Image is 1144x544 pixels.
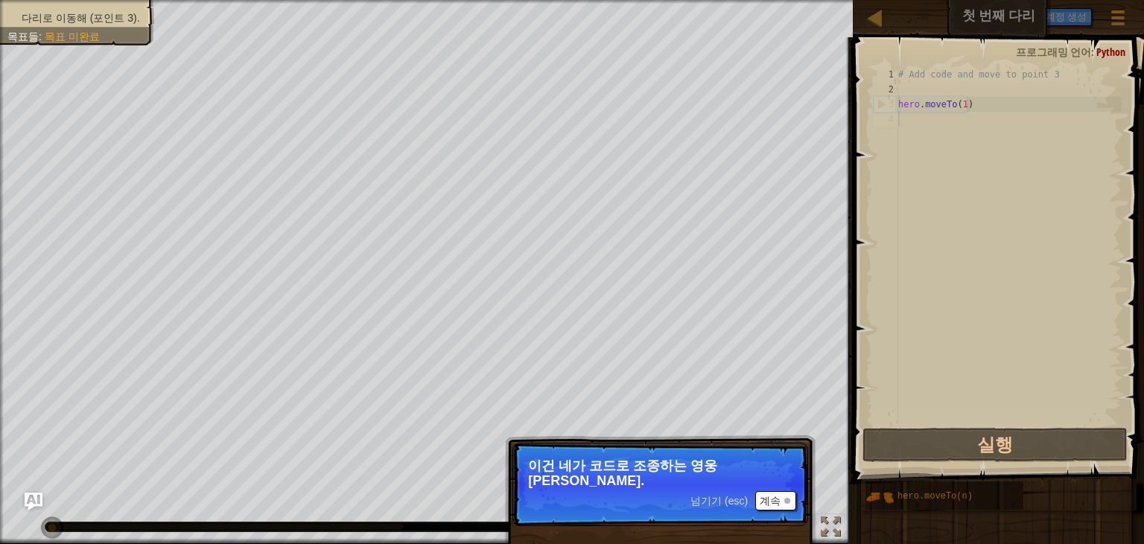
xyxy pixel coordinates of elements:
[1016,45,1091,59] span: 프로그래밍 언어
[39,31,45,42] span: :
[862,428,1128,462] button: 실행
[25,493,42,510] button: Ask AI
[22,12,140,24] span: 다리로 이동해 (포인트 3).
[874,97,898,112] div: 3
[528,458,792,488] p: 이건 네가 코드로 조종하는 영웅[PERSON_NAME].
[45,31,100,42] span: 목표 미완료
[965,8,990,22] span: Ask AI
[874,112,898,127] div: 4
[7,10,143,25] li: 다리로 이동해 (포인트 3).
[755,491,796,510] button: 계속
[874,67,898,82] div: 1
[1099,3,1137,38] button: 게임 메뉴 보이기
[1096,45,1125,59] span: Python
[957,3,997,31] button: Ask AI
[1040,8,1092,26] button: 계정 생성
[874,82,898,97] div: 2
[7,31,39,42] span: 목표들
[690,495,748,507] span: 넘기기 (esc)
[1005,8,1026,22] span: 힌트
[865,483,894,511] img: portrait.png
[897,491,973,502] span: hero.moveTo(n)
[1091,45,1096,59] span: :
